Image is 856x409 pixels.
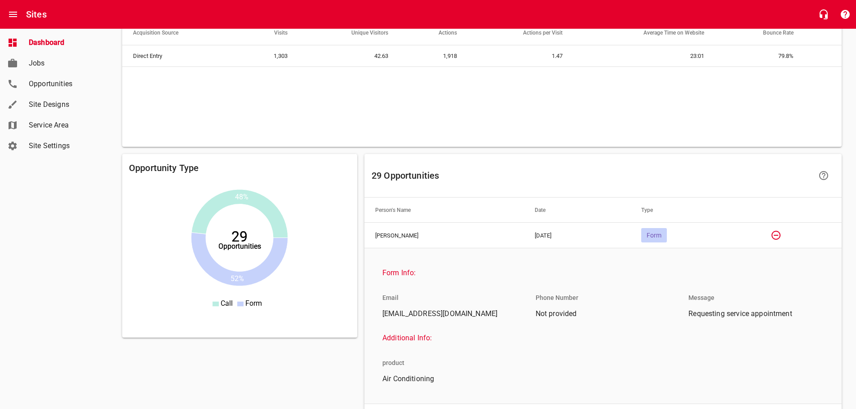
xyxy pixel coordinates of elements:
button: Open drawer [2,4,24,25]
button: Support Portal [834,4,856,25]
th: Actions per Visit [468,20,573,45]
td: 23:01 [573,45,715,67]
span: Dashboard [29,37,97,48]
span: Form Info: [382,268,816,278]
h6: 29 Opportunities [372,168,811,183]
h6: Sites [26,7,47,22]
text: 48% [235,193,248,201]
li: product [375,352,412,374]
span: Call [221,299,233,308]
span: Form [245,299,262,308]
th: Type [630,198,755,223]
a: Learn more about your Opportunities [813,165,834,186]
li: Email [375,287,406,308]
th: Actions [399,20,468,45]
span: [EMAIL_ADDRESS][DOMAIN_NAME] [382,308,510,319]
div: Form [641,228,667,242]
th: Visits [238,20,299,45]
text: 29 [231,228,248,245]
span: Form [641,232,667,239]
th: Bounce Rate [715,20,805,45]
th: Average Time on Website [573,20,715,45]
td: 79.8% [715,45,805,67]
td: 42.63 [298,45,399,67]
td: [PERSON_NAME] [364,223,524,248]
th: Unique Visitors [298,20,399,45]
span: Jobs [29,58,97,69]
span: Not provided [536,308,664,319]
td: 1,918 [399,45,468,67]
h6: Opportunity Type [129,161,350,175]
span: Opportunities [29,79,97,89]
li: Phone Number [528,287,585,308]
td: 1.47 [468,45,573,67]
span: Additional Info: [382,333,816,343]
span: Requesting service appointment [688,308,816,319]
td: [DATE] [524,223,630,248]
text: Opportunities [218,242,261,251]
li: Message [681,287,722,308]
span: Site Designs [29,99,97,110]
th: Person's Name [364,198,524,223]
span: Air Conditioning [382,374,510,384]
th: Acquisition Source [122,20,238,45]
th: Date [524,198,630,223]
span: Site Settings [29,141,97,151]
td: Direct Entry [122,45,238,67]
text: 52% [231,274,244,283]
button: Live Chat [813,4,834,25]
td: 1,303 [238,45,299,67]
span: Service Area [29,120,97,131]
